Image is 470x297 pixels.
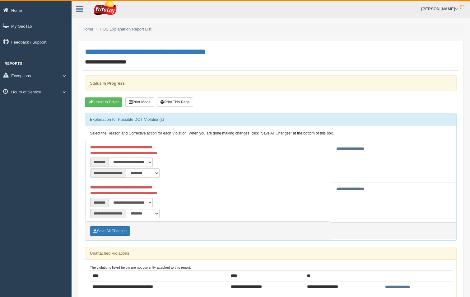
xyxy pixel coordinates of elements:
div: Select the Reason and Corrective action for each Violation. When you are done making changes, cli... [85,126,456,141]
button: Print Mode [125,97,154,107]
button: Save [90,226,130,236]
button: Print This Page [157,97,193,107]
div: Explanation for Possible DOT Violation(s) [85,113,456,126]
button: Submit To Driver [85,97,122,107]
strong: In Progress [102,81,125,86]
a: HOS Explanation Report List [100,27,151,31]
small: The violations listed below are not currently attached to this report: [90,266,191,269]
div: Unattached Violations [85,247,456,260]
div: Status: [85,75,457,91]
a: Home [82,27,93,31]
